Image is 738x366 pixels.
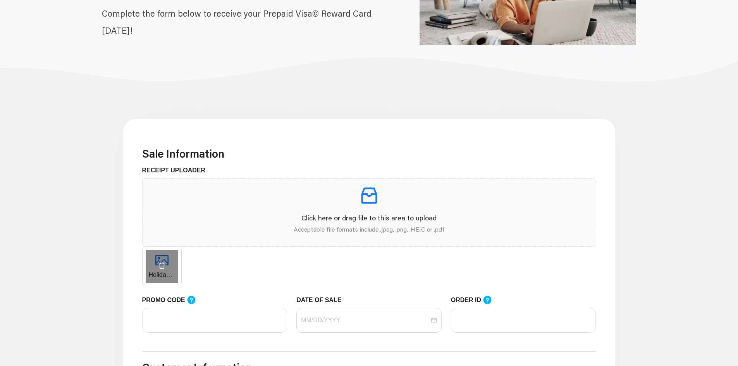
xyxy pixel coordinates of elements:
[301,316,429,325] input: DATE OF SALE
[296,296,347,305] label: DATE OF SALE
[102,5,388,39] p: Complete the form below to receive your Prepaid Visa© Reward Card [DATE]!
[142,166,212,175] label: RECEIPT UPLOADER
[149,225,590,234] p: Acceptable file formats include .jpeg, .png, .HEIC or .pdf
[157,262,167,270] button: delete
[142,147,596,160] h3: Sale Information
[451,296,500,305] label: ORDER ID
[143,179,596,246] span: inboxClick here or drag file to this area to uploadAcceptable file formats include .jpeg, .png, ....
[358,185,380,206] span: inbox
[158,262,165,269] span: delete
[149,213,590,223] p: Click here or drag file to this area to upload
[142,296,203,305] label: PROMO CODE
